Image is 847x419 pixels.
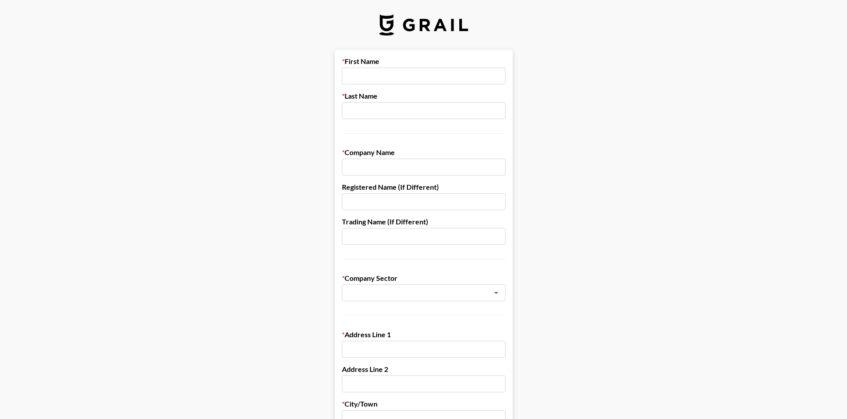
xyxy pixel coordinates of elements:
label: Company Sector [342,274,506,283]
label: Trading Name (If Different) [342,217,506,226]
label: Address Line 2 [342,365,506,374]
label: Last Name [342,92,506,100]
button: Open [490,287,502,299]
label: First Name [342,57,506,66]
label: Company Name [342,148,506,157]
label: City/Town [342,399,506,408]
label: Registered Name (If Different) [342,183,506,192]
img: Grail Talent Logo [379,14,468,36]
label: Address Line 1 [342,330,506,339]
